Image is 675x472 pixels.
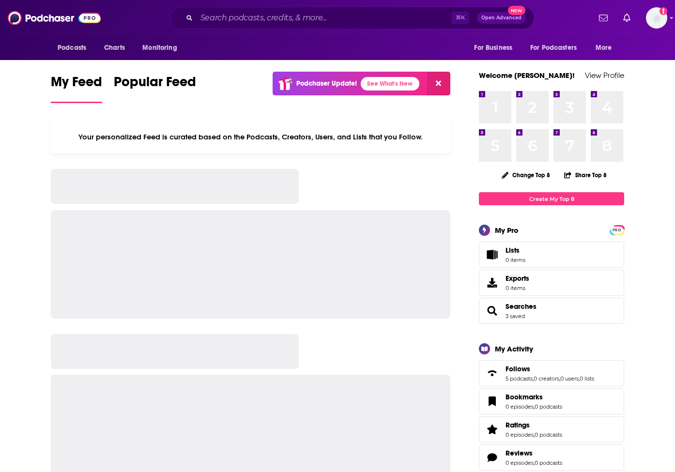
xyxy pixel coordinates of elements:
a: Ratings [506,421,562,429]
button: Share Top 8 [564,166,607,184]
a: 0 podcasts [535,459,562,466]
a: Follows [482,366,502,380]
span: Reviews [479,444,624,471]
span: Bookmarks [506,393,543,401]
a: Reviews [482,451,502,464]
a: Popular Feed [114,74,196,103]
span: Monitoring [142,41,177,55]
span: Follows [506,365,530,373]
button: open menu [136,39,189,57]
a: Create My Top 8 [479,192,624,205]
a: Show notifications dropdown [619,10,634,26]
input: Search podcasts, credits, & more... [197,10,451,26]
span: Lists [506,246,525,255]
span: Exports [506,274,529,283]
span: Charts [104,41,125,55]
a: Lists [479,242,624,268]
a: 0 users [560,375,579,382]
span: , [534,403,535,410]
span: , [533,375,534,382]
a: Welcome [PERSON_NAME]! [479,71,575,80]
div: My Activity [495,344,533,353]
a: 3 saved [506,313,525,320]
span: New [508,6,525,15]
button: open menu [467,39,524,57]
a: Bookmarks [482,395,502,408]
span: Ratings [479,416,624,442]
button: Show profile menu [646,7,667,29]
button: Change Top 8 [496,169,556,181]
span: ⌘ K [451,12,469,24]
a: 0 episodes [506,459,534,466]
span: Podcasts [58,41,86,55]
span: Reviews [506,449,533,457]
span: 0 items [506,285,529,291]
div: Your personalized Feed is curated based on the Podcasts, Creators, Users, and Lists that you Follow. [51,121,450,153]
a: Searches [482,304,502,318]
a: Searches [506,302,537,311]
a: PRO [611,226,623,233]
span: Ratings [506,421,530,429]
a: Charts [98,39,131,57]
a: 0 podcasts [535,403,562,410]
span: For Podcasters [530,41,577,55]
span: Lists [482,248,502,261]
p: Podchaser Update! [296,79,357,88]
span: Popular Feed [114,74,196,96]
a: My Feed [51,74,102,103]
div: My Pro [495,226,519,235]
button: open menu [589,39,624,57]
span: My Feed [51,74,102,96]
span: , [534,459,535,466]
svg: Add a profile image [660,7,667,15]
span: Exports [482,276,502,289]
a: Show notifications dropdown [595,10,612,26]
a: 0 lists [580,375,594,382]
a: Bookmarks [506,393,562,401]
button: open menu [51,39,99,57]
a: See What's New [361,77,419,91]
span: Open Advanced [481,15,522,20]
a: Follows [506,365,594,373]
a: 0 creators [534,375,559,382]
a: 0 podcasts [535,431,562,438]
span: , [559,375,560,382]
span: PRO [611,227,623,234]
a: 0 episodes [506,403,534,410]
span: 0 items [506,257,525,263]
button: open menu [524,39,591,57]
a: 0 episodes [506,431,534,438]
div: Search podcasts, credits, & more... [170,7,534,29]
span: , [579,375,580,382]
a: View Profile [585,71,624,80]
a: Ratings [482,423,502,436]
span: More [596,41,612,55]
span: Lists [506,246,520,255]
span: Logged in as sarahhallprinc [646,7,667,29]
span: Bookmarks [479,388,624,414]
img: User Profile [646,7,667,29]
a: Reviews [506,449,562,457]
a: 5 podcasts [506,375,533,382]
a: Exports [479,270,624,296]
span: Searches [479,298,624,324]
span: Follows [479,360,624,386]
img: Podchaser - Follow, Share and Rate Podcasts [8,9,101,27]
span: For Business [474,41,512,55]
button: Open AdvancedNew [477,12,526,24]
span: , [534,431,535,438]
